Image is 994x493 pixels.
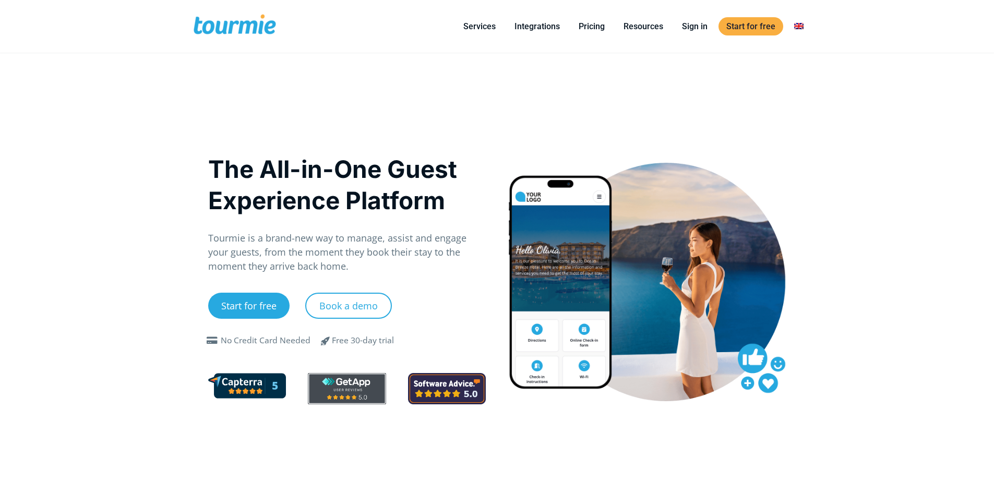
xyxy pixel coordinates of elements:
div: No Credit Card Needed [221,334,310,347]
h1: The All-in-One Guest Experience Platform [208,153,486,216]
a: Book a demo [305,293,392,319]
a: Resources [616,20,671,33]
div: Free 30-day trial [332,334,394,347]
span:  [313,334,338,347]
span:  [204,336,221,345]
p: Tourmie is a brand-new way to manage, assist and engage your guests, from the moment they book th... [208,231,486,273]
a: Start for free [208,293,290,319]
a: Start for free [718,17,783,35]
a: Pricing [571,20,613,33]
a: Sign in [674,20,715,33]
a: Integrations [507,20,568,33]
a: Services [456,20,504,33]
